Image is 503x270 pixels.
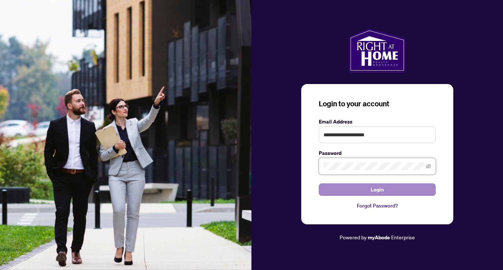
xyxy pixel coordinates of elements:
[391,234,415,240] span: Enterprise
[319,183,436,196] button: Login
[319,149,436,157] label: Password
[349,28,405,72] img: ma-logo
[340,234,367,240] span: Powered by
[319,118,436,126] label: Email Address
[426,164,431,169] span: eye-invisible
[371,184,384,195] span: Login
[319,202,436,210] a: Forgot Password?
[319,99,436,109] h3: Login to your account
[368,233,390,242] a: myAbode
